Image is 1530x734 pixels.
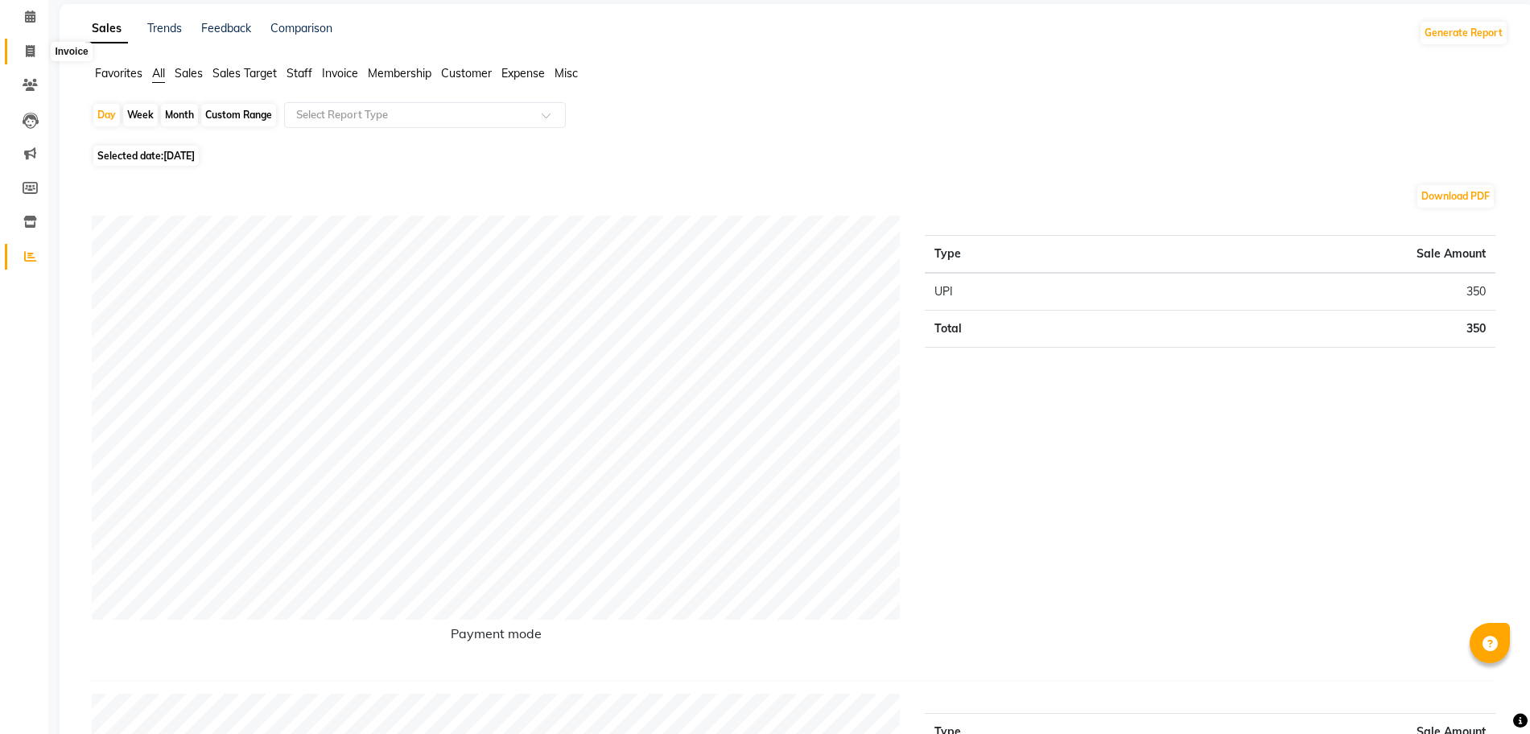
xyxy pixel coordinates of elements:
[368,66,431,80] span: Membership
[925,273,1122,311] td: UPI
[441,66,492,80] span: Customer
[555,66,578,80] span: Misc
[51,42,92,61] div: Invoice
[163,150,195,162] span: [DATE]
[1122,311,1495,348] td: 350
[501,66,545,80] span: Expense
[175,66,203,80] span: Sales
[123,104,158,126] div: Week
[322,66,358,80] span: Invoice
[93,146,199,166] span: Selected date:
[1421,22,1507,44] button: Generate Report
[92,626,901,648] h6: Payment mode
[1122,236,1495,274] th: Sale Amount
[212,66,277,80] span: Sales Target
[152,66,165,80] span: All
[85,14,128,43] a: Sales
[1122,273,1495,311] td: 350
[147,21,182,35] a: Trends
[95,66,142,80] span: Favorites
[201,21,251,35] a: Feedback
[925,236,1122,274] th: Type
[287,66,312,80] span: Staff
[201,104,276,126] div: Custom Range
[1417,185,1494,208] button: Download PDF
[270,21,332,35] a: Comparison
[925,311,1122,348] td: Total
[161,104,198,126] div: Month
[93,104,120,126] div: Day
